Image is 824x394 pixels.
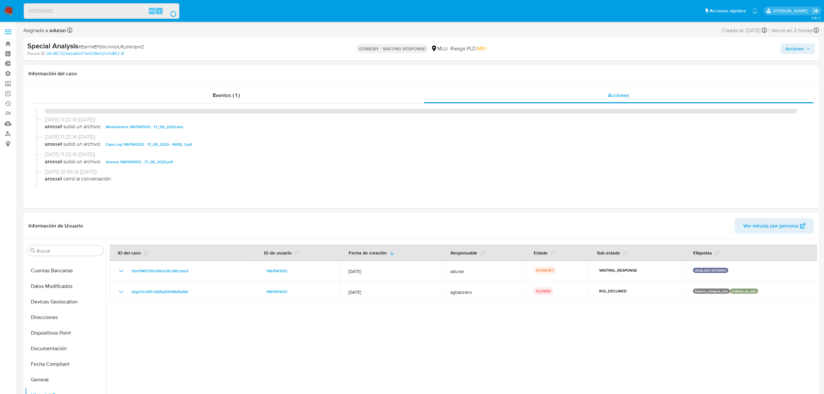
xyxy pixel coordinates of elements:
[27,51,45,56] b: Person ID
[25,341,106,356] button: Documentación
[213,92,240,99] span: Eventos ( 1 )
[771,27,813,34] span: Vence en 2 meses
[812,7,819,14] a: Salir
[735,218,814,234] button: Ver mirada por persona
[25,278,106,294] button: Datos Modificados
[773,8,810,14] p: agustin.duran@mercadolibre.com
[46,51,124,56] a: 06c867329abde5d74e1b38e02fc0d852
[450,45,486,52] span: Riesgo PLD:
[752,8,758,14] a: Notificaciones
[781,43,815,54] button: Acciones
[48,27,66,34] b: aduran
[30,248,35,253] button: Buscar
[25,310,106,325] button: Direcciones
[608,92,629,99] span: Acciones
[477,45,486,52] span: MID
[29,223,83,229] h1: Información de Usuario
[785,43,804,54] span: Acciones
[743,218,798,234] span: Ver mirada por persona
[150,8,155,14] span: Alt
[24,7,179,15] input: Buscar usuario o caso...
[25,263,106,278] button: Cuentas Bancarias
[25,294,106,310] button: Devices Geolocation
[721,26,767,35] div: Creado el: [DATE]
[709,7,746,14] span: Accesos rápidos
[25,325,106,341] button: Dispositivos Point
[164,6,177,16] button: search-icon
[768,26,770,35] span: -
[158,8,160,14] span: s
[431,45,448,52] div: MLU
[356,44,428,53] p: STANDBY - WAITING RESPONSE
[29,70,814,77] h1: Información del caso
[25,372,106,388] button: General
[25,356,106,372] button: Fecha Compliant
[37,248,101,254] input: Buscar
[27,41,78,51] b: Special Analysis
[78,43,144,50] span: # EbxYMEFD0cXWzrLRLdWc1pmZ
[23,27,66,34] span: Asignado a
